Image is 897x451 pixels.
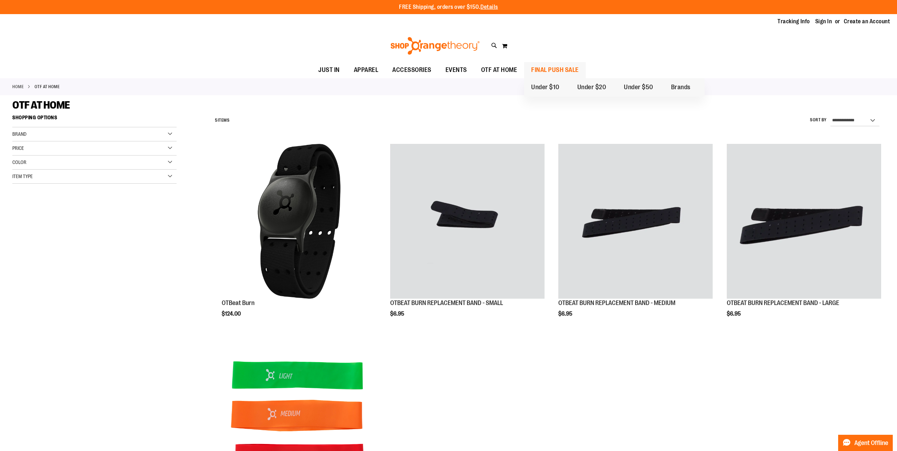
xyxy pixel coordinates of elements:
span: OTF AT HOME [12,99,70,111]
span: Under $10 [531,84,560,92]
a: OTBEAT BURN REPLACEMENT BAND - MEDIUM [558,299,675,306]
img: Main view of OTBeat Burn 6.0-C [222,144,376,298]
span: Brand [12,131,26,137]
div: product [555,140,716,335]
a: OTBEAT BURN REPLACEMENT BAND - SMALL [390,299,503,306]
span: EVENTS [446,62,467,78]
a: Sign In [815,18,832,25]
a: Create an Account [844,18,890,25]
span: FINAL PUSH SALE [531,62,579,78]
label: Sort By [810,117,827,123]
span: Item Type [12,173,33,179]
span: Agent Offline [854,440,888,446]
a: OTBEAT BURN REPLACEMENT BAND - MEDIUM [558,144,713,299]
span: Under $20 [577,84,607,92]
strong: OTF AT HOME [35,84,60,90]
a: OTBEAT BURN REPLACEMENT BAND - LARGE [727,144,881,299]
div: product [218,140,380,335]
span: Brands [671,84,690,92]
span: $6.95 [558,311,573,317]
span: JUST IN [318,62,340,78]
p: FREE Shipping, orders over $150. [399,3,498,11]
div: product [387,140,548,335]
span: $6.95 [727,311,742,317]
span: APPAREL [354,62,379,78]
div: product [723,140,885,335]
img: OTBEAT BURN REPLACEMENT BAND - MEDIUM [558,144,713,298]
span: $6.95 [390,311,405,317]
img: OTBEAT BURN REPLACEMENT BAND - SMALL [390,144,545,298]
h2: Items [215,115,229,126]
a: Main view of OTBeat Burn 6.0-C [222,144,376,299]
strong: Shopping Options [12,111,177,127]
span: OTF AT HOME [481,62,517,78]
span: Color [12,159,26,165]
span: Price [12,145,24,151]
span: Under $50 [624,84,653,92]
button: Agent Offline [838,435,893,451]
img: Shop Orangetheory [389,37,481,55]
img: OTBEAT BURN REPLACEMENT BAND - LARGE [727,144,881,298]
a: Tracking Info [778,18,810,25]
span: ACCESSORIES [392,62,431,78]
span: $124.00 [222,311,242,317]
a: Home [12,84,24,90]
a: Details [480,4,498,10]
a: OTBeat Burn [222,299,254,306]
span: 5 [215,118,218,123]
a: OTBEAT BURN REPLACEMENT BAND - SMALL [390,144,545,299]
a: OTBEAT BURN REPLACEMENT BAND - LARGE [727,299,839,306]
